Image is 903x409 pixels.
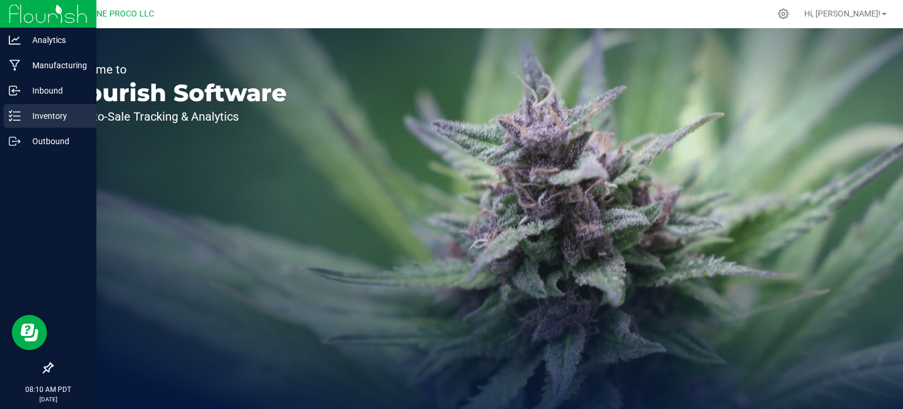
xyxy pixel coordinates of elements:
[9,135,21,147] inline-svg: Outbound
[9,85,21,97] inline-svg: Inbound
[5,395,91,404] p: [DATE]
[86,9,154,19] span: DUNE PROCO LLC
[21,58,91,72] p: Manufacturing
[9,59,21,71] inline-svg: Manufacturing
[21,134,91,148] p: Outbound
[9,34,21,46] inline-svg: Analytics
[12,315,47,350] iframe: Resource center
[63,111,287,122] p: Seed-to-Sale Tracking & Analytics
[804,9,881,18] span: Hi, [PERSON_NAME]!
[776,8,791,19] div: Manage settings
[5,384,91,395] p: 08:10 AM PDT
[9,110,21,122] inline-svg: Inventory
[63,81,287,105] p: Flourish Software
[21,84,91,98] p: Inbound
[21,33,91,47] p: Analytics
[63,64,287,75] p: Welcome to
[21,109,91,123] p: Inventory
